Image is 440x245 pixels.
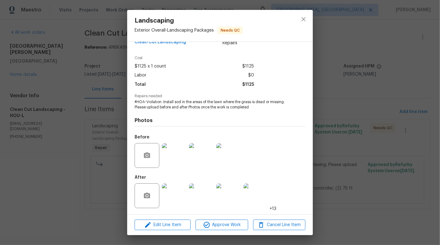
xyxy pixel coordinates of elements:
button: close [296,12,311,27]
span: Edit Line Item [136,221,189,229]
span: $1125 x 1 count [135,62,166,71]
span: Clean Cut Landscaping [135,40,186,45]
span: Repairs needed [135,94,305,98]
span: $1125 [242,80,254,89]
button: Cancel Line Item [253,220,305,230]
span: Landscaping [135,17,243,24]
button: Edit Line Item [135,220,191,230]
span: Approve Work [197,221,246,229]
button: Approve Work [196,220,248,230]
span: Labor [135,71,146,80]
span: #HOA-Violation :Install sod in the areas of the lawn where the grass is dead or missing. Please u... [135,99,288,110]
span: Needs QC [218,27,242,33]
span: Repairs [222,40,254,46]
span: $0 [248,71,254,80]
span: $1125 [242,62,254,71]
span: Cancel Line Item [255,221,304,229]
span: Exterior Overall - Landscaping Packages [135,28,214,33]
h5: After [135,175,146,180]
span: Total [135,80,146,89]
span: +13 [270,206,276,212]
h4: Photos [135,117,305,124]
h5: Before [135,135,149,139]
span: Cost [135,56,254,60]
